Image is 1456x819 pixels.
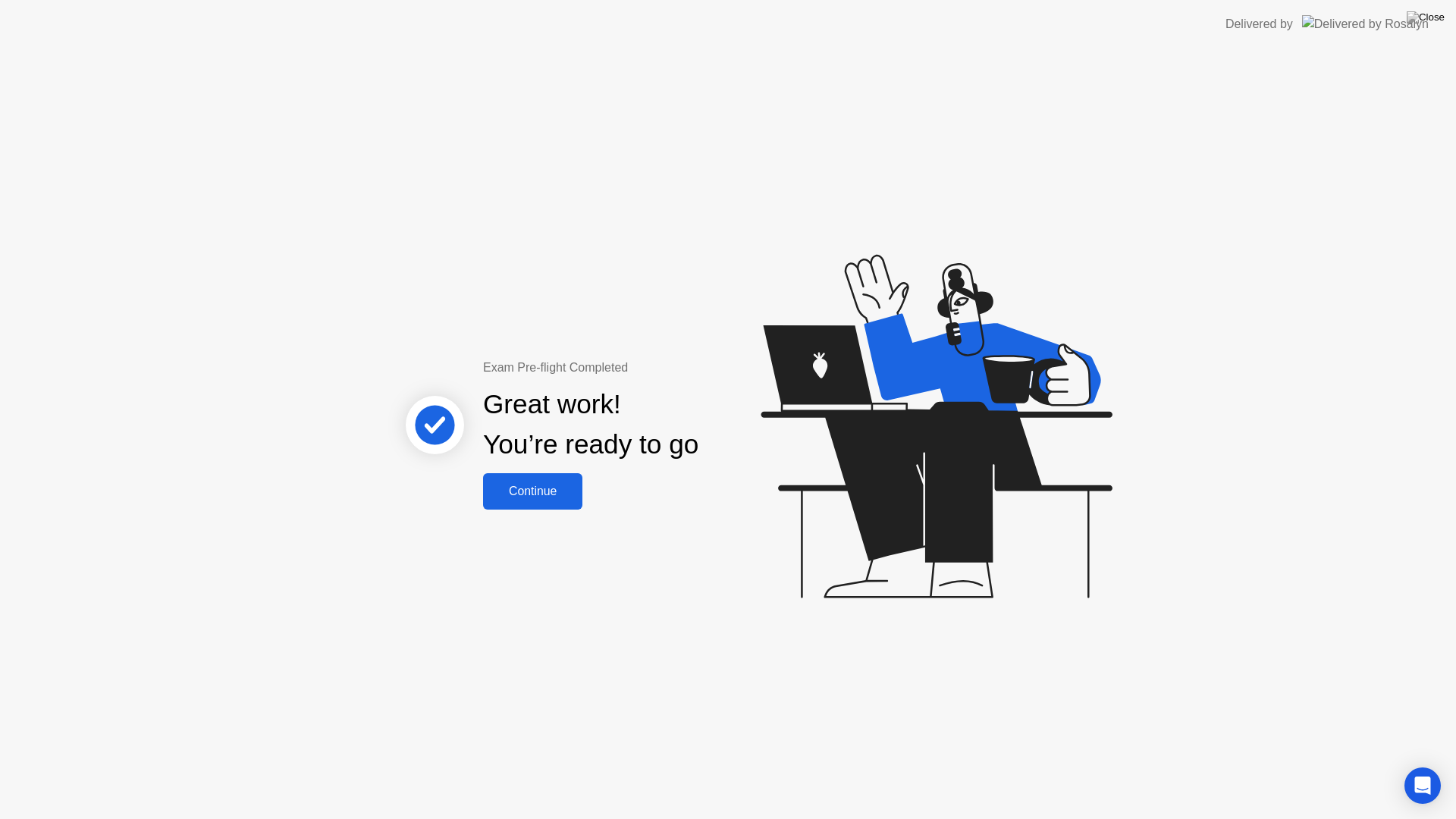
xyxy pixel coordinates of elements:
div: Great work! You’re ready to go [483,384,698,465]
div: Open Intercom Messenger [1404,767,1441,804]
img: Delivered by Rosalyn [1302,15,1429,33]
div: Continue [488,485,578,498]
img: Close [1407,11,1445,24]
div: Exam Pre-flight Completed [483,359,796,377]
div: Delivered by [1225,15,1293,33]
button: Continue [483,473,582,510]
